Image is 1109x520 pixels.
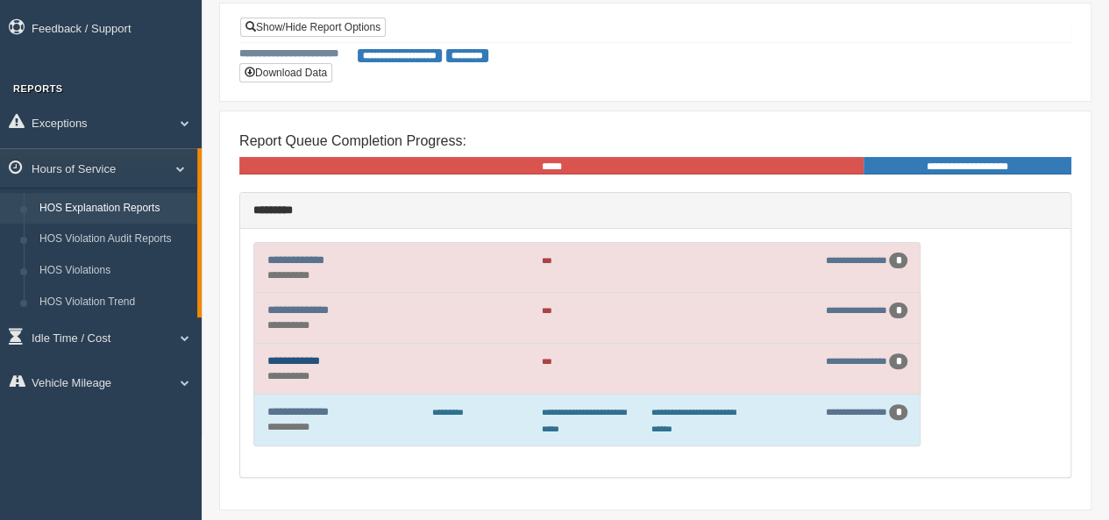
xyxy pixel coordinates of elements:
a: HOS Violation Trend [32,287,197,318]
a: HOS Violation Audit Reports [32,224,197,255]
a: HOS Explanation Reports [32,193,197,224]
a: Show/Hide Report Options [240,18,386,37]
a: HOS Violations [32,255,197,287]
h4: Report Queue Completion Progress: [239,133,1071,149]
button: Download Data [239,63,332,82]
